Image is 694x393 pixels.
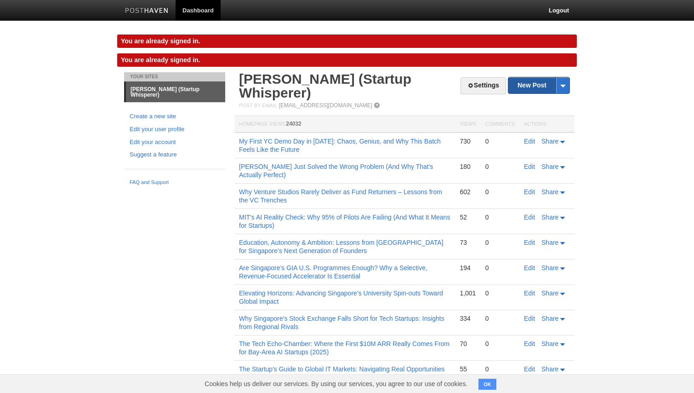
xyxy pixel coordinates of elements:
span: Share [541,264,558,272]
div: 334 [460,314,476,323]
a: Edit [524,289,535,297]
a: Edit [524,163,535,170]
a: Edit your account [130,138,220,147]
th: Comments [481,116,519,133]
a: Settings [461,77,506,94]
div: 55 [460,365,476,373]
span: 24032 [286,121,301,127]
a: Edit [524,264,535,272]
a: Education, Autonomy & Ambition: Lessons from [GEOGRAPHIC_DATA] for Singapore’s Next Generation of... [239,239,444,254]
a: Why Singapore's Stock Exchange Falls Short for Tech Startups: Insights from Regional Rivals [239,315,444,330]
a: Edit your user profile [130,125,220,134]
span: Share [541,340,558,347]
span: Cookies help us deliver our services. By using our services, you agree to our use of cookies. [195,375,477,393]
div: 194 [460,264,476,272]
span: Post by Email [239,103,277,108]
span: Share [541,214,558,221]
div: 730 [460,137,476,145]
span: Share [541,315,558,322]
div: 73 [460,238,476,247]
a: The Tech Echo-Chamber: Where the First $10M ARR Really Comes From for Bay-Area AI Startups (2025) [239,340,449,356]
a: [EMAIL_ADDRESS][DOMAIN_NAME] [279,102,372,109]
div: 0 [485,238,515,247]
a: Create a new site [130,112,220,121]
th: Views [455,116,480,133]
a: Elevating Horizons: Advancing Singapore’s University Spin-outs Toward Global Impact [239,289,443,305]
span: Share [541,188,558,196]
a: [PERSON_NAME] (Startup Whisperer) [126,82,225,102]
div: 0 [485,213,515,221]
div: 602 [460,188,476,196]
div: 0 [485,289,515,297]
a: Why Venture Studios Rarely Deliver as Fund Returners – Lessons from the VC Trenches [239,188,442,204]
div: 52 [460,213,476,221]
div: 1,001 [460,289,476,297]
div: 0 [485,188,515,196]
span: Share [541,365,558,373]
div: 70 [460,340,476,348]
a: FAQ and Support [130,179,220,187]
a: The Startup's Guide to Global IT Markets: Navigating Real Opportunities in the [GEOGRAPHIC_DATA],... [239,365,445,389]
span: Share [541,138,558,145]
a: Are Singapore’s GIA U.S. Programmes Enough? Why a Selective, Revenue-Focused Accelerator Is Essen... [239,264,427,280]
a: × [566,53,575,65]
a: Edit [524,188,535,196]
a: Edit [524,340,535,347]
div: 0 [485,264,515,272]
span: Share [541,289,558,297]
span: You are already signed in. [121,56,200,64]
li: Your Sites [124,72,225,81]
span: Share [541,239,558,246]
a: Suggest a feature [130,150,220,160]
div: 0 [485,162,515,171]
div: You are already signed in. [117,35,577,48]
a: Edit [524,214,535,221]
a: New Post [508,77,569,93]
div: 0 [485,314,515,323]
a: Edit [524,239,535,246]
th: Actions [519,116,575,133]
th: Homepage Views [234,116,455,133]
a: MIT's AI Reality Check: Why 95% of Pilots Are Failing (And What It Means for Startups) [239,214,450,229]
a: Edit [524,138,535,145]
a: My First YC Demo Day in [DATE]: Chaos, Genius, and Why This Batch Feels Like the Future [239,138,441,153]
button: OK [478,379,496,390]
a: Edit [524,315,535,322]
div: 0 [485,365,515,373]
a: Edit [524,365,535,373]
div: 0 [485,340,515,348]
span: Share [541,163,558,170]
a: [PERSON_NAME] (Startup Whisperer) [239,71,411,100]
a: [PERSON_NAME] Just Solved the Wrong Problem (And Why That's Actually Perfect) [239,163,433,179]
div: 0 [485,137,515,145]
div: 180 [460,162,476,171]
img: Posthaven-bar [125,8,169,15]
